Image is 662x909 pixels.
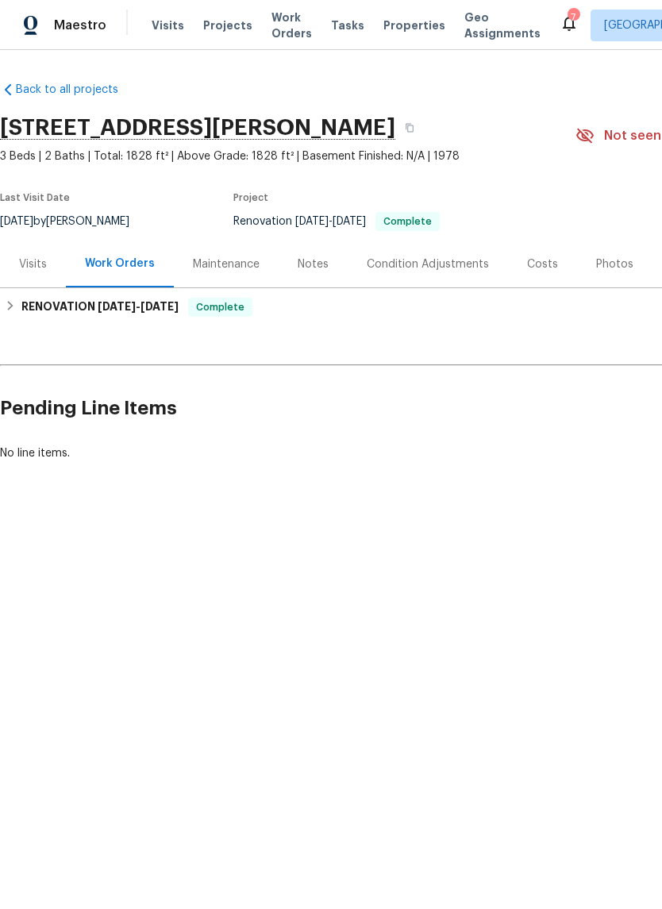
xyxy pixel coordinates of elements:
[233,216,440,227] span: Renovation
[54,17,106,33] span: Maestro
[395,114,424,142] button: Copy Address
[331,20,364,31] span: Tasks
[527,256,558,272] div: Costs
[203,17,252,33] span: Projects
[152,17,184,33] span: Visits
[333,216,366,227] span: [DATE]
[21,298,179,317] h6: RENOVATION
[596,256,633,272] div: Photos
[190,299,251,315] span: Complete
[271,10,312,41] span: Work Orders
[298,256,329,272] div: Notes
[193,256,260,272] div: Maintenance
[295,216,329,227] span: [DATE]
[98,301,179,312] span: -
[377,217,438,226] span: Complete
[464,10,541,41] span: Geo Assignments
[85,256,155,272] div: Work Orders
[233,193,268,202] span: Project
[568,10,579,25] div: 7
[295,216,366,227] span: -
[98,301,136,312] span: [DATE]
[383,17,445,33] span: Properties
[19,256,47,272] div: Visits
[140,301,179,312] span: [DATE]
[367,256,489,272] div: Condition Adjustments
